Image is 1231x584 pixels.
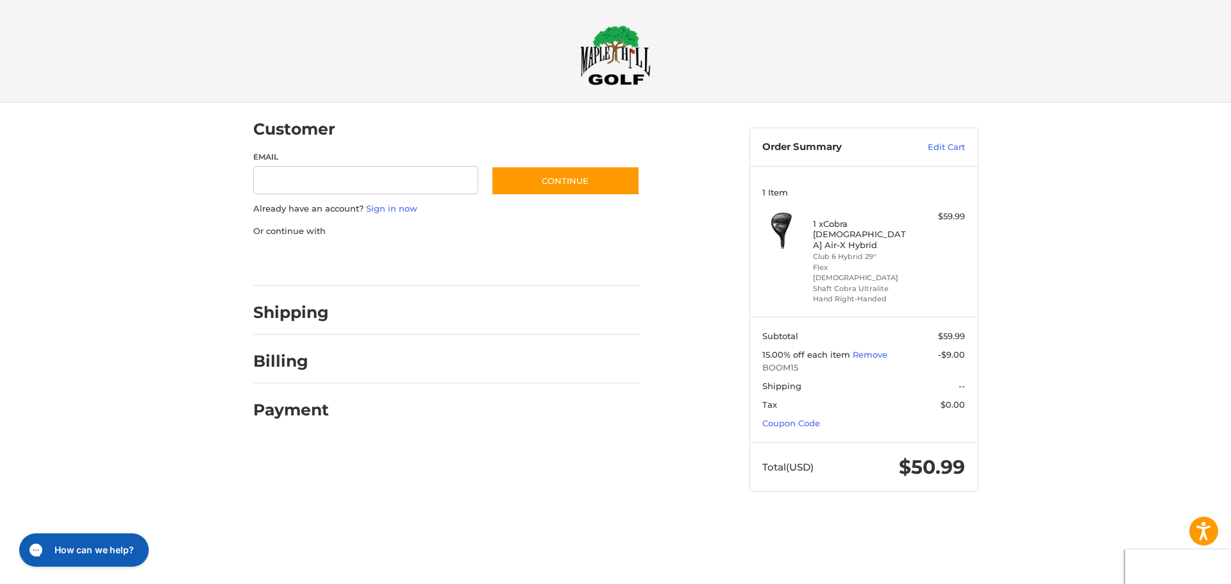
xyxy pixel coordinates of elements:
[366,203,417,213] a: Sign in now
[813,283,911,294] li: Shaft Cobra Ultralite
[491,166,640,196] button: Continue
[762,349,853,360] span: 15.00% off each item
[253,225,640,238] p: Or continue with
[853,349,887,360] a: Remove
[580,25,651,85] img: Maple Hill Golf
[253,351,328,371] h2: Billing
[938,349,965,360] span: -$9.00
[762,381,801,391] span: Shipping
[941,399,965,410] span: $0.00
[253,303,329,322] h2: Shipping
[253,203,640,215] p: Already have an account?
[914,210,965,223] div: $59.99
[938,331,965,341] span: $59.99
[1125,549,1231,584] iframe: Google Customer Reviews
[762,331,798,341] span: Subtotal
[899,455,965,479] span: $50.99
[813,262,911,283] li: Flex [DEMOGRAPHIC_DATA]
[959,381,965,391] span: --
[358,250,454,273] iframe: PayPal-paylater
[253,400,329,420] h2: Payment
[253,119,335,139] h2: Customer
[813,219,911,250] h4: 1 x Cobra [DEMOGRAPHIC_DATA] Air-X Hybrid
[813,294,911,305] li: Hand Right-Handed
[762,399,777,410] span: Tax
[762,187,965,197] h3: 1 Item
[762,418,820,428] a: Coupon Code
[762,461,814,473] span: Total (USD)
[813,251,911,262] li: Club 6 Hybrid 29°
[900,141,965,154] a: Edit Cart
[13,529,153,571] iframe: Gorgias live chat messenger
[249,250,345,273] iframe: PayPal-paypal
[762,141,900,154] h3: Order Summary
[762,362,965,374] span: BOOM15
[466,250,562,273] iframe: PayPal-venmo
[253,151,479,163] label: Email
